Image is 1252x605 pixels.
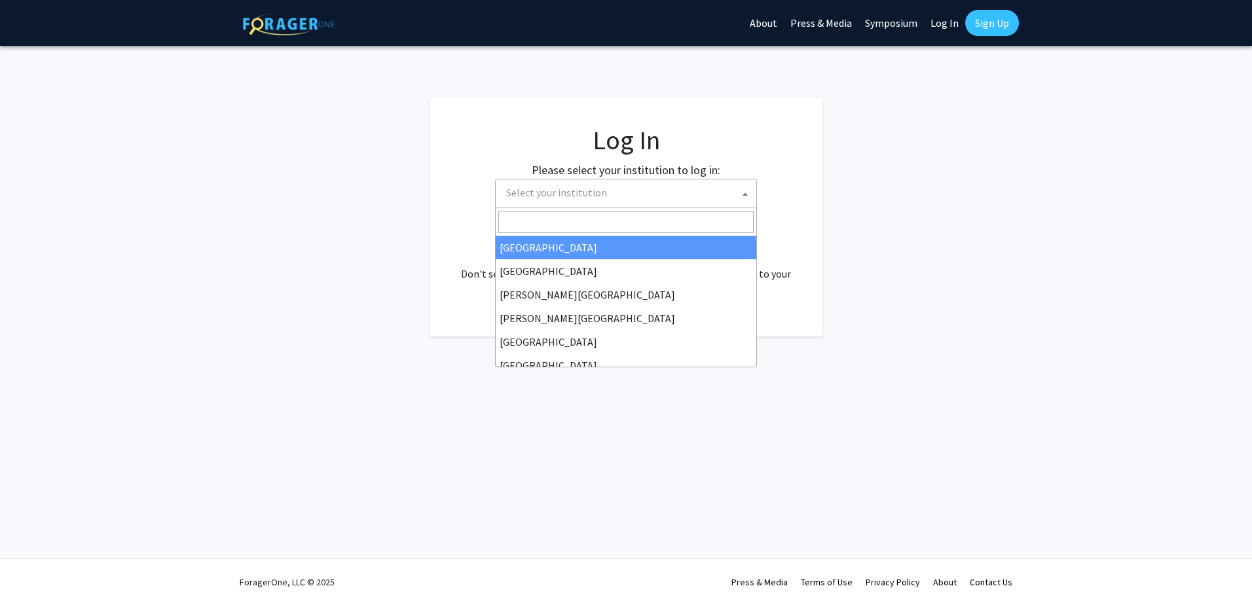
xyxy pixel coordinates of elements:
[532,161,720,179] label: Please select your institution to log in:
[498,211,754,233] input: Search
[496,306,756,330] li: [PERSON_NAME][GEOGRAPHIC_DATA]
[456,234,796,297] div: No account? . Don't see your institution? about bringing ForagerOne to your institution.
[496,330,756,354] li: [GEOGRAPHIC_DATA]
[731,576,788,588] a: Press & Media
[243,12,335,35] img: ForagerOne Logo
[496,354,756,377] li: [GEOGRAPHIC_DATA]
[933,576,957,588] a: About
[496,259,756,283] li: [GEOGRAPHIC_DATA]
[970,576,1012,588] a: Contact Us
[965,10,1019,36] a: Sign Up
[456,124,796,156] h1: Log In
[501,179,756,206] span: Select your institution
[496,236,756,259] li: [GEOGRAPHIC_DATA]
[495,179,757,208] span: Select your institution
[496,283,756,306] li: [PERSON_NAME][GEOGRAPHIC_DATA]
[240,559,335,605] div: ForagerOne, LLC © 2025
[866,576,920,588] a: Privacy Policy
[506,186,607,199] span: Select your institution
[801,576,853,588] a: Terms of Use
